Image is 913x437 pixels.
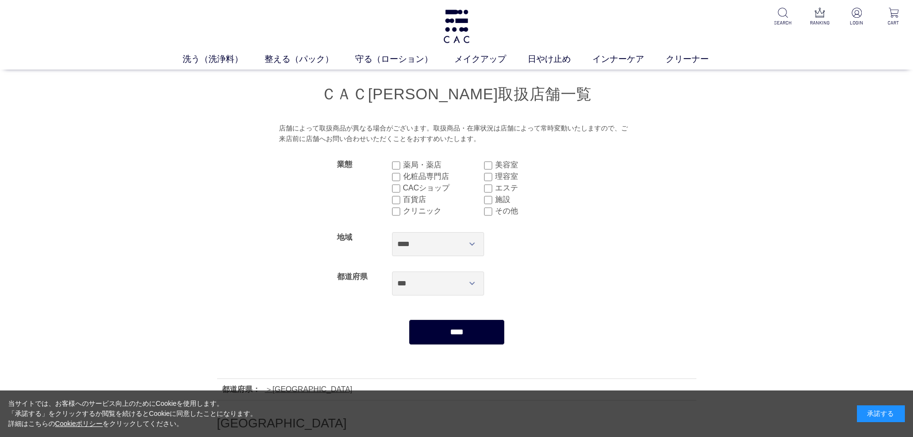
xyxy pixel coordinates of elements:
a: 守る（ローション） [355,53,454,66]
p: LOGIN [845,19,868,26]
a: [GEOGRAPHIC_DATA] [265,385,353,393]
a: 洗う（洗浄料） [183,53,265,66]
label: 美容室 [495,159,576,171]
img: logo [442,10,471,43]
p: SEARCH [771,19,795,26]
a: インナーケア [592,53,666,66]
div: 承諾する [857,405,905,422]
a: 整える（パック） [265,53,355,66]
label: エステ [495,182,576,194]
label: 施設 [495,194,576,205]
label: 百貨店 [403,194,484,205]
p: CART [882,19,905,26]
label: 化粧品専門店 [403,171,484,182]
a: LOGIN [845,8,868,26]
div: 店舗によって取扱商品が異なる場合がございます。取扱商品・在庫状況は店舗によって常時変動いたしますので、ご来店前に店舗へお問い合わせいただくことをおすすめいたします。 [279,123,634,144]
div: 当サイトでは、お客様へのサービス向上のためにCookieを使用します。 「承諾する」をクリックするか閲覧を続けるとCookieに同意したことになります。 詳細はこちらの をクリックしてください。 [8,399,257,429]
label: 地域 [337,233,352,241]
a: SEARCH [771,8,795,26]
label: 薬局・薬店 [403,159,484,171]
label: 業態 [337,160,352,168]
label: 理容室 [495,171,576,182]
h1: ＣＡＣ[PERSON_NAME]取扱店舗一覧 [217,84,696,105]
a: Cookieポリシー [55,420,103,427]
p: RANKING [808,19,832,26]
label: その他 [495,205,576,217]
a: メイクアップ [454,53,528,66]
div: 都道府県： [222,384,260,395]
a: RANKING [808,8,832,26]
label: CACショップ [403,182,484,194]
a: クリーナー [666,53,730,66]
label: クリニック [403,205,484,217]
a: CART [882,8,905,26]
label: 都道府県 [337,272,368,281]
a: 日やけ止め [528,53,592,66]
